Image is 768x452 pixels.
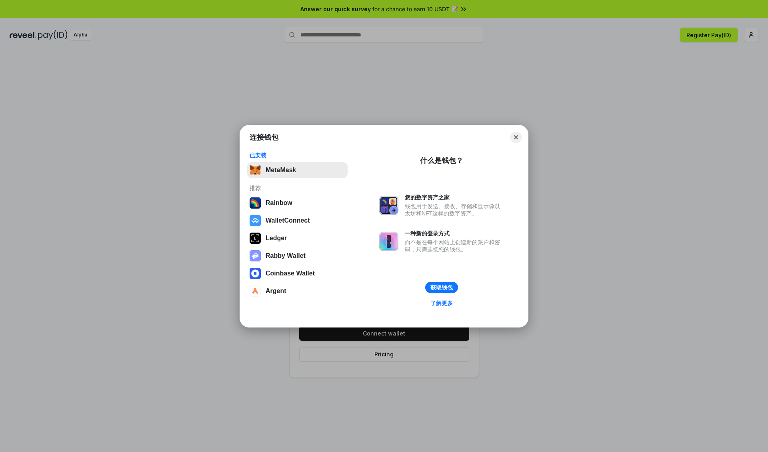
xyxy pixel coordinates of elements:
[266,199,292,207] div: Rainbow
[426,298,458,308] a: 了解更多
[510,132,522,143] button: Close
[266,167,296,174] div: MetaMask
[250,215,261,226] img: svg+xml,%3Csvg%20width%3D%2228%22%20height%3D%2228%22%20viewBox%3D%220%200%2028%2028%22%20fill%3D...
[266,235,287,242] div: Ledger
[430,284,453,291] div: 获取钱包
[247,195,348,211] button: Rainbow
[250,268,261,279] img: svg+xml,%3Csvg%20width%3D%2228%22%20height%3D%2228%22%20viewBox%3D%220%200%2028%2028%22%20fill%3D...
[250,250,261,261] img: svg+xml,%3Csvg%20xmlns%3D%22http%3A%2F%2Fwww.w3.org%2F2000%2Fsvg%22%20fill%3D%22none%22%20viewBox...
[247,283,348,299] button: Argent
[266,252,306,259] div: Rabby Wallet
[405,230,504,237] div: 一种新的登录方式
[405,194,504,201] div: 您的数字资产之家
[420,156,463,165] div: 什么是钱包？
[430,299,453,307] div: 了解更多
[425,282,458,293] button: 获取钱包
[247,265,348,281] button: Coinbase Wallet
[250,197,261,209] img: svg+xml,%3Csvg%20width%3D%22120%22%20height%3D%22120%22%20viewBox%3D%220%200%20120%20120%22%20fil...
[405,203,504,217] div: 钱包用于发送、接收、存储和显示像以太坊和NFT这样的数字资产。
[247,162,348,178] button: MetaMask
[379,232,398,251] img: svg+xml,%3Csvg%20xmlns%3D%22http%3A%2F%2Fwww.w3.org%2F2000%2Fsvg%22%20fill%3D%22none%22%20viewBox...
[250,133,278,142] h1: 连接钱包
[379,196,398,215] img: svg+xml,%3Csvg%20xmlns%3D%22http%3A%2F%2Fwww.w3.org%2F2000%2Fsvg%22%20fill%3D%22none%22%20viewBox...
[247,213,348,229] button: WalletConnect
[250,152,345,159] div: 已安装
[250,185,345,192] div: 推荐
[247,248,348,264] button: Rabby Wallet
[250,233,261,244] img: svg+xml,%3Csvg%20xmlns%3D%22http%3A%2F%2Fwww.w3.org%2F2000%2Fsvg%22%20width%3D%2228%22%20height%3...
[266,270,315,277] div: Coinbase Wallet
[247,230,348,246] button: Ledger
[266,217,310,224] div: WalletConnect
[250,285,261,297] img: svg+xml,%3Csvg%20width%3D%2228%22%20height%3D%2228%22%20viewBox%3D%220%200%2028%2028%22%20fill%3D...
[250,165,261,176] img: svg+xml,%3Csvg%20fill%3D%22none%22%20height%3D%2233%22%20viewBox%3D%220%200%2035%2033%22%20width%...
[405,239,504,253] div: 而不是在每个网站上创建新的账户和密码，只需连接您的钱包。
[266,287,286,295] div: Argent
